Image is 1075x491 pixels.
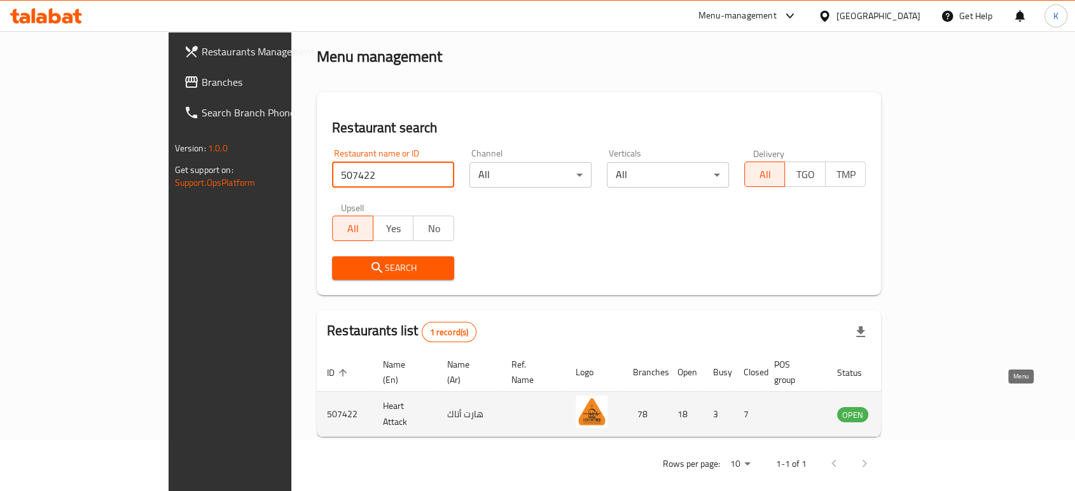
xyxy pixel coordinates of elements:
[419,219,449,238] span: No
[174,97,348,128] a: Search Branch Phone
[703,353,733,392] th: Busy
[175,174,256,191] a: Support.OpsPlatform
[837,408,868,422] span: OPEN
[733,392,764,437] td: 7
[373,216,414,241] button: Yes
[607,162,729,188] div: All
[703,392,733,437] td: 3
[576,396,607,427] img: Heart Attack
[753,149,785,158] label: Delivery
[332,256,454,280] button: Search
[422,326,476,338] span: 1 record(s)
[623,392,667,437] td: 78
[175,140,206,156] span: Version:
[790,165,821,184] span: TGO
[837,407,868,422] div: OPEN
[447,357,486,387] span: Name (Ar)
[667,392,703,437] td: 18
[784,162,826,187] button: TGO
[332,162,454,188] input: Search for restaurant name or ID..
[469,162,592,188] div: All
[202,44,338,59] span: Restaurants Management
[341,203,364,212] label: Upsell
[174,36,348,67] a: Restaurants Management
[623,353,667,392] th: Branches
[774,357,812,387] span: POS group
[662,456,719,472] p: Rows per page:
[667,353,703,392] th: Open
[413,216,454,241] button: No
[208,140,228,156] span: 1.0.0
[836,9,920,23] div: [GEOGRAPHIC_DATA]
[175,162,233,178] span: Get support on:
[202,74,338,90] span: Branches
[202,105,338,120] span: Search Branch Phone
[1053,9,1058,23] span: K
[317,353,938,437] table: enhanced table
[733,353,764,392] th: Closed
[825,162,866,187] button: TMP
[338,219,368,238] span: All
[373,392,437,437] td: Heart Attack
[332,118,866,137] h2: Restaurant search
[744,162,786,187] button: All
[437,392,501,437] td: هارت أتاك
[565,353,623,392] th: Logo
[327,365,351,380] span: ID
[383,357,422,387] span: Name (En)
[422,322,477,342] div: Total records count
[174,67,348,97] a: Branches
[775,456,806,472] p: 1-1 of 1
[831,165,861,184] span: TMP
[750,165,780,184] span: All
[327,321,476,342] h2: Restaurants list
[837,365,878,380] span: Status
[317,46,442,67] h2: Menu management
[698,8,777,24] div: Menu-management
[332,216,373,241] button: All
[511,357,550,387] span: Ref. Name
[725,455,755,474] div: Rows per page:
[342,260,444,276] span: Search
[378,219,409,238] span: Yes
[845,317,876,347] div: Export file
